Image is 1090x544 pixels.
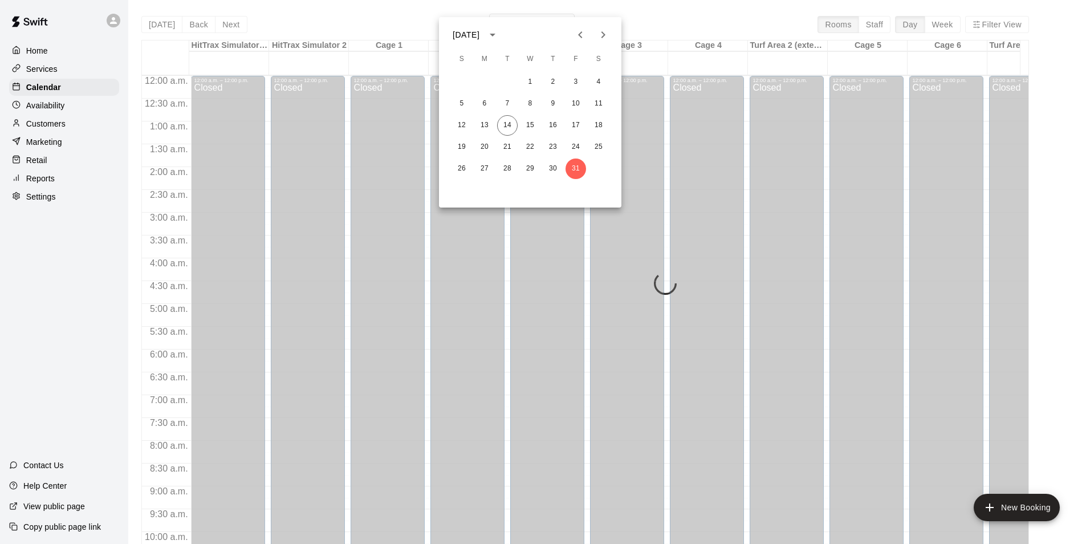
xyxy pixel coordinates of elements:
[497,115,518,136] button: 14
[543,137,563,157] button: 23
[588,94,609,114] button: 11
[543,48,563,71] span: Thursday
[566,115,586,136] button: 17
[569,23,592,46] button: Previous month
[474,115,495,136] button: 13
[520,72,540,92] button: 1
[453,29,479,41] div: [DATE]
[520,137,540,157] button: 22
[474,159,495,179] button: 27
[474,48,495,71] span: Monday
[452,137,472,157] button: 19
[474,94,495,114] button: 6
[497,159,518,179] button: 28
[566,94,586,114] button: 10
[497,137,518,157] button: 21
[543,72,563,92] button: 2
[520,115,540,136] button: 15
[452,48,472,71] span: Sunday
[497,48,518,71] span: Tuesday
[592,23,615,46] button: Next month
[566,137,586,157] button: 24
[520,48,540,71] span: Wednesday
[520,94,540,114] button: 8
[566,159,586,179] button: 31
[520,159,540,179] button: 29
[566,48,586,71] span: Friday
[588,115,609,136] button: 18
[452,94,472,114] button: 5
[497,94,518,114] button: 7
[483,25,502,44] button: calendar view is open, switch to year view
[543,159,563,179] button: 30
[474,137,495,157] button: 20
[452,159,472,179] button: 26
[452,115,472,136] button: 12
[543,115,563,136] button: 16
[566,72,586,92] button: 3
[588,72,609,92] button: 4
[543,94,563,114] button: 9
[588,48,609,71] span: Saturday
[588,137,609,157] button: 25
